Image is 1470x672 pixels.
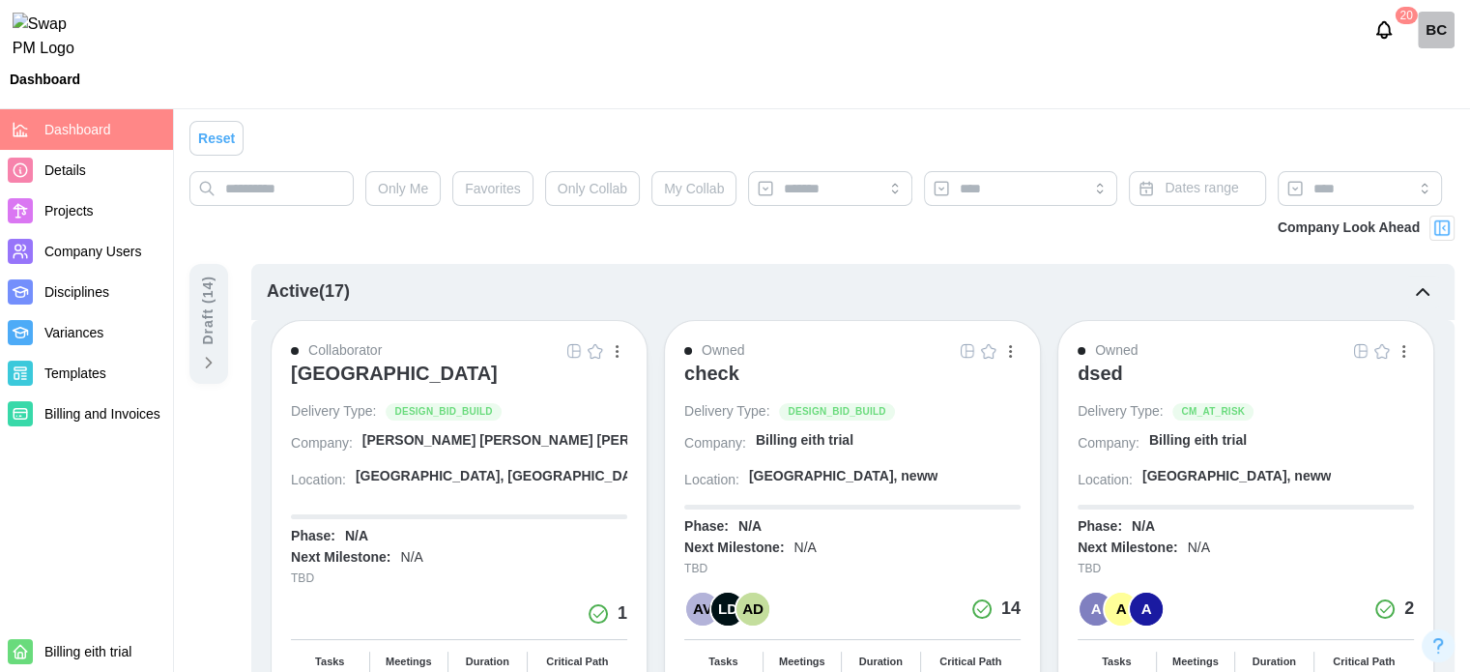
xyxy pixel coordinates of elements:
[466,656,509,668] div: Duration
[684,362,739,385] div: check
[1353,343,1369,359] img: Grid Icon
[400,548,422,568] div: N/A
[960,343,975,359] img: Grid Icon
[664,172,724,205] span: My Collab
[1149,431,1414,457] a: Billing eith trial
[1368,14,1400,46] button: Notifications
[749,467,938,486] div: [GEOGRAPHIC_DATA], neww
[859,656,903,668] div: Duration
[684,539,784,558] div: Next Milestone:
[1181,404,1245,420] span: CM_AT_RISK
[546,656,608,668] div: Critical Path
[756,431,853,451] div: Billing eith trial
[939,656,1001,668] div: Critical Path
[198,122,235,155] span: Reset
[465,172,521,205] span: Favorites
[1132,517,1155,537] div: N/A
[291,362,627,402] a: [GEOGRAPHIC_DATA]
[291,434,353,453] div: Company:
[684,402,769,422] div: Delivery Type:
[44,406,160,422] span: Billing and Invoices
[684,434,746,453] div: Company:
[1095,340,1138,362] div: Owned
[1078,517,1122,537] div: Phase:
[585,340,606,362] button: Empty Star
[291,527,335,546] div: Phase:
[44,203,94,219] span: Projects
[44,365,106,381] span: Templates
[978,340,999,362] button: Empty Star
[981,343,996,359] img: Empty Star
[1130,593,1163,626] div: A
[394,404,492,420] span: DESIGN_BID_BUILD
[588,343,603,359] img: Empty Star
[711,593,744,626] div: LD
[452,171,533,206] button: Favorites
[1165,180,1238,195] span: Dates range
[13,13,91,61] img: Swap PM Logo
[1078,362,1414,402] a: dsed
[1187,539,1209,558] div: N/A
[1350,340,1371,362] button: Grid Icon
[362,431,627,457] a: [PERSON_NAME] [PERSON_NAME] [PERSON_NAME] A...
[345,527,368,546] div: N/A
[44,122,111,137] span: Dashboard
[1102,656,1131,668] div: Tasks
[1418,12,1455,48] a: Billing check
[189,121,244,156] button: Reset
[308,340,382,362] div: Collaborator
[1418,12,1455,48] div: BC
[1149,431,1247,451] div: Billing eith trial
[291,402,376,422] div: Delivery Type:
[1078,434,1139,453] div: Company:
[1371,340,1393,362] button: Empty Star
[686,593,719,626] div: AV
[291,471,346,490] div: Location:
[44,244,141,259] span: Company Users
[957,340,978,362] button: Grid Icon
[10,73,80,86] div: Dashboard
[545,171,640,206] button: Only Collab
[684,560,1021,578] div: TBD
[362,431,735,451] div: [PERSON_NAME] [PERSON_NAME] [PERSON_NAME] A...
[378,172,428,205] span: Only Me
[1078,362,1123,385] div: dsed
[44,644,131,659] span: Billing eith trial
[779,656,825,668] div: Meetings
[1374,343,1390,359] img: Empty Star
[702,340,744,362] div: Owned
[291,548,390,568] div: Next Milestone:
[566,343,582,359] img: Grid Icon
[708,656,737,668] div: Tasks
[738,517,762,537] div: N/A
[1080,593,1112,626] div: A
[44,325,103,340] span: Variances
[1078,402,1163,422] div: Delivery Type:
[1078,539,1177,558] div: Next Milestone:
[1253,656,1296,668] div: Duration
[563,340,585,362] button: Grid Icon
[1278,218,1420,239] div: Company Look Ahead
[1404,596,1414,623] div: 2
[651,171,736,206] button: My Collab
[198,276,219,344] div: Draft ( 14 )
[736,593,769,626] div: AD
[618,600,627,628] div: 1
[756,431,1021,457] a: Billing eith trial
[1172,656,1219,668] div: Meetings
[315,656,344,668] div: Tasks
[1129,171,1265,206] button: Dates range
[1142,467,1332,486] div: [GEOGRAPHIC_DATA], neww
[356,467,652,486] div: [GEOGRAPHIC_DATA], [GEOGRAPHIC_DATA]
[684,471,739,490] div: Location:
[44,284,109,300] span: Disciplines
[1001,596,1021,623] div: 14
[291,362,498,385] div: [GEOGRAPHIC_DATA]
[788,404,885,420] span: DESIGN_BID_BUILD
[1432,219,1452,238] img: Project Look Ahead Button
[1105,593,1138,626] div: A
[267,278,350,306] div: Active ( 17 )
